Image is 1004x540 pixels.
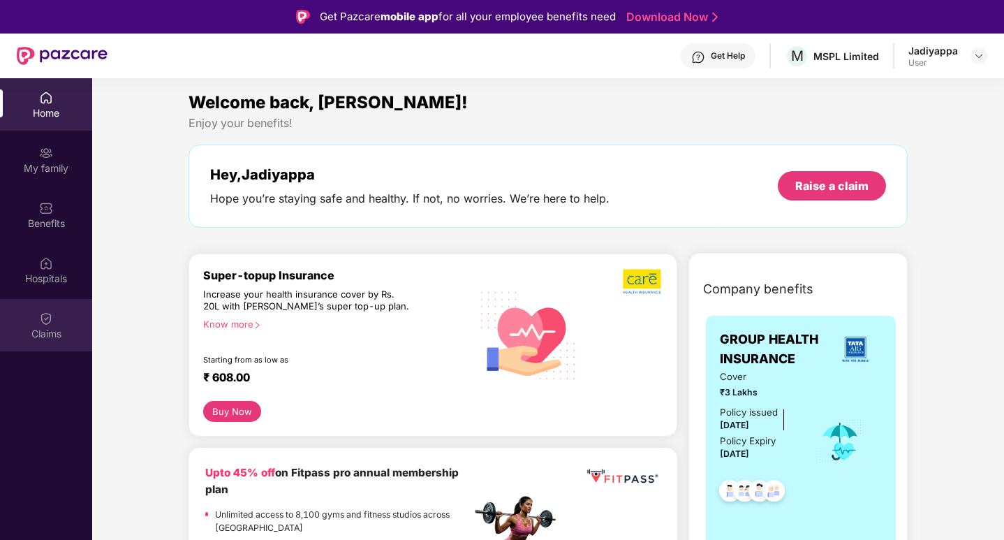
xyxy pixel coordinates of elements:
[205,466,459,496] b: on Fitpass pro annual membership plan
[720,386,799,399] span: ₹3 Lakhs
[713,476,747,510] img: svg+xml;base64,PHN2ZyB4bWxucz0iaHR0cDovL3d3dy53My5vcmcvMjAwMC9zdmciIHdpZHRoPSI0OC45NDMiIGhlaWdodD...
[203,319,463,328] div: Know more
[795,178,869,194] div: Raise a claim
[757,476,791,510] img: svg+xml;base64,PHN2ZyB4bWxucz0iaHR0cDovL3d3dy53My5vcmcvMjAwMC9zdmciIHdpZHRoPSI0OC45NDMiIGhlaWdodD...
[17,47,108,65] img: New Pazcare Logo
[720,370,799,384] span: Cover
[720,420,749,430] span: [DATE]
[215,508,471,535] p: Unlimited access to 8,100 gyms and fitness studios across [GEOGRAPHIC_DATA]
[189,116,908,131] div: Enjoy your benefits!
[836,330,874,368] img: insurerLogo
[39,91,53,105] img: svg+xml;base64,PHN2ZyBpZD0iSG9tZSIgeG1sbnM9Imh0dHA6Ly93d3cudzMub3JnLzIwMDAvc3ZnIiB3aWR0aD0iMjAiIG...
[720,448,749,459] span: [DATE]
[813,50,879,63] div: MSPL Limited
[471,276,586,393] img: svg+xml;base64,PHN2ZyB4bWxucz0iaHR0cDovL3d3dy53My5vcmcvMjAwMC9zdmciIHhtbG5zOnhsaW5rPSJodHRwOi8vd3...
[203,355,412,365] div: Starting from as low as
[39,312,53,326] img: svg+xml;base64,PHN2ZyBpZD0iQ2xhaW0iIHhtbG5zPSJodHRwOi8vd3d3LnczLm9yZy8yMDAwL3N2ZyIgd2lkdGg9IjIwIi...
[203,370,457,387] div: ₹ 608.00
[908,57,958,68] div: User
[205,466,275,479] b: Upto 45% off
[296,10,310,24] img: Logo
[720,330,828,370] span: GROUP HEALTH INSURANCE
[712,10,718,24] img: Stroke
[39,146,53,160] img: svg+xml;base64,PHN2ZyB3aWR0aD0iMjAiIGhlaWdodD0iMjAiIHZpZXdCb3g9IjAgMCAyMCAyMCIgZmlsbD0ibm9uZSIgeG...
[973,50,984,61] img: svg+xml;base64,PHN2ZyBpZD0iRHJvcGRvd24tMzJ4MzIiIHhtbG5zPSJodHRwOi8vd3d3LnczLm9yZy8yMDAwL3N2ZyIgd2...
[189,92,468,112] span: Welcome back, [PERSON_NAME]!
[791,48,804,64] span: M
[728,476,762,510] img: svg+xml;base64,PHN2ZyB4bWxucz0iaHR0cDovL3d3dy53My5vcmcvMjAwMC9zdmciIHdpZHRoPSI0OC45MTUiIGhlaWdodD...
[623,268,663,295] img: b5dec4f62d2307b9de63beb79f102df3.png
[711,50,745,61] div: Get Help
[720,434,776,448] div: Policy Expiry
[39,256,53,270] img: svg+xml;base64,PHN2ZyBpZD0iSG9zcGl0YWxzIiB4bWxucz0iaHR0cDovL3d3dy53My5vcmcvMjAwMC9zdmciIHdpZHRoPS...
[253,321,261,329] span: right
[203,289,411,313] div: Increase your health insurance cover by Rs. 20L with [PERSON_NAME]’s super top-up plan.
[908,44,958,57] div: Jadiyappa
[720,405,778,420] div: Policy issued
[210,191,610,206] div: Hope you’re staying safe and healthy. If not, no worries. We’re here to help.
[210,166,610,183] div: Hey, Jadiyappa
[818,418,863,465] img: icon
[584,465,660,488] img: fppp.png
[203,268,471,282] div: Super-topup Insurance
[703,279,813,299] span: Company benefits
[626,10,714,24] a: Download Now
[742,476,776,510] img: svg+xml;base64,PHN2ZyB4bWxucz0iaHR0cDovL3d3dy53My5vcmcvMjAwMC9zdmciIHdpZHRoPSI0OC45NDMiIGhlaWdodD...
[381,10,438,23] strong: mobile app
[691,50,705,64] img: svg+xml;base64,PHN2ZyBpZD0iSGVscC0zMngzMiIgeG1sbnM9Imh0dHA6Ly93d3cudzMub3JnLzIwMDAvc3ZnIiB3aWR0aD...
[320,8,616,25] div: Get Pazcare for all your employee benefits need
[203,401,261,422] button: Buy Now
[39,201,53,215] img: svg+xml;base64,PHN2ZyBpZD0iQmVuZWZpdHMiIHhtbG5zPSJodHRwOi8vd3d3LnczLm9yZy8yMDAwL3N2ZyIgd2lkdGg9Ij...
